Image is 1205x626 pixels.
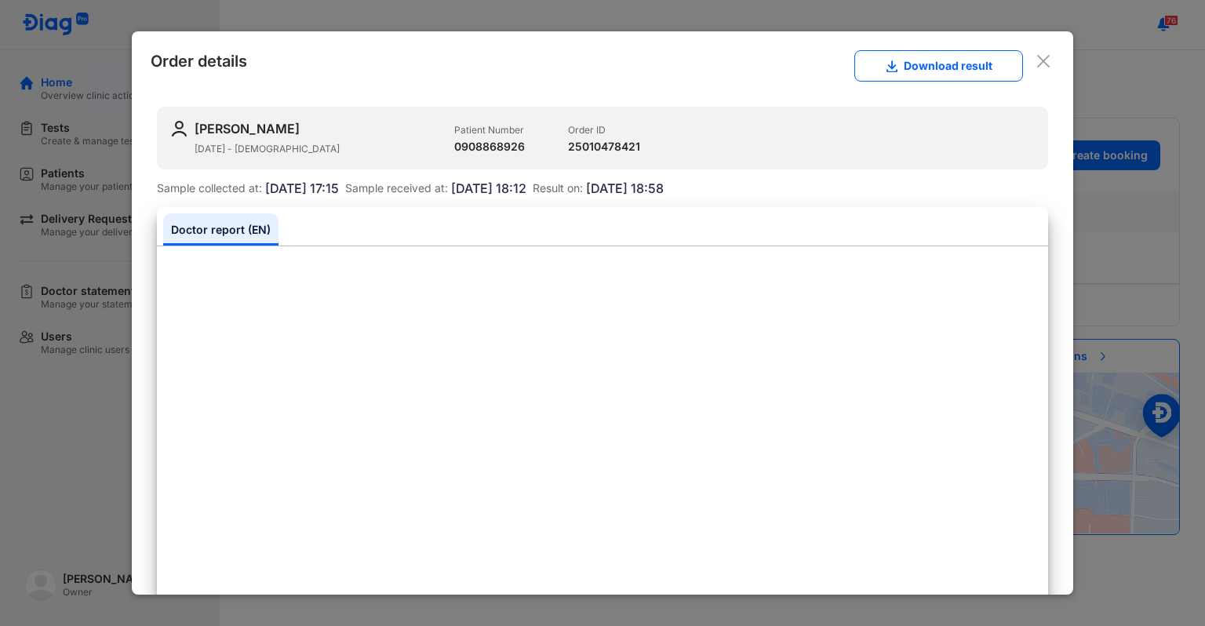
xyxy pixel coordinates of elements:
[151,50,1054,82] div: Order details
[854,50,1023,82] button: Download result
[454,138,525,155] h3: 0908868926
[568,124,606,136] span: Order ID
[195,143,340,155] span: [DATE] - [DEMOGRAPHIC_DATA]
[533,182,664,195] div: Result on:
[451,182,526,195] span: [DATE] 18:12
[345,182,526,195] div: Sample received at:
[265,182,339,195] span: [DATE] 17:15
[586,182,664,195] span: [DATE] 18:58
[568,138,640,155] h3: 25010478421
[195,119,454,138] h2: [PERSON_NAME]
[163,213,278,246] a: Doctor report (EN)
[454,124,524,136] span: Patient Number
[157,182,339,195] div: Sample collected at:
